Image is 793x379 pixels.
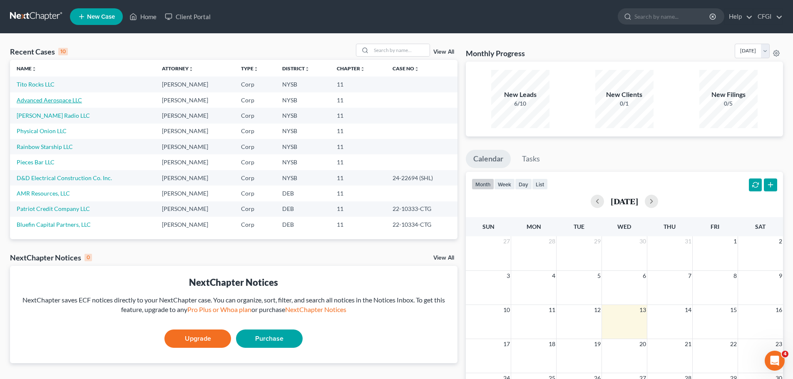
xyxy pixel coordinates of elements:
[639,305,647,315] span: 13
[17,97,82,104] a: Advanced Aerospace LLC
[506,271,511,281] span: 3
[155,124,235,139] td: [PERSON_NAME]
[330,92,386,108] td: 11
[17,276,451,289] div: NextChapter Notices
[515,150,547,168] a: Tasks
[87,14,115,20] span: New Case
[642,271,647,281] span: 6
[17,190,70,197] a: AMR Resources, LLC
[527,223,541,230] span: Mon
[393,65,419,72] a: Case Nounfold_more
[155,201,235,217] td: [PERSON_NAME]
[285,305,346,313] a: NextChapter Notices
[639,339,647,349] span: 20
[234,201,276,217] td: Corp
[611,197,638,206] h2: [DATE]
[276,77,330,92] td: NYSB
[548,236,556,246] span: 28
[386,201,457,217] td: 22-10333-CTG
[155,154,235,170] td: [PERSON_NAME]
[360,67,365,72] i: unfold_more
[305,67,310,72] i: unfold_more
[234,217,276,232] td: Corp
[58,48,68,55] div: 10
[466,150,511,168] a: Calendar
[729,305,738,315] span: 15
[32,67,37,72] i: unfold_more
[778,236,783,246] span: 2
[155,92,235,108] td: [PERSON_NAME]
[617,223,631,230] span: Wed
[236,329,303,348] a: Purchase
[595,90,654,99] div: New Clients
[778,271,783,281] span: 9
[755,223,766,230] span: Sat
[155,170,235,186] td: [PERSON_NAME]
[330,170,386,186] td: 11
[17,112,90,119] a: [PERSON_NAME] Radio LLC
[775,305,783,315] span: 16
[634,9,711,24] input: Search by name...
[551,271,556,281] span: 4
[330,201,386,217] td: 11
[17,127,67,134] a: Physical Onion LLC
[282,65,310,72] a: Districtunfold_more
[466,48,525,58] h3: Monthly Progress
[164,329,231,348] a: Upgrade
[276,217,330,232] td: DEB
[155,77,235,92] td: [PERSON_NAME]
[371,44,430,56] input: Search by name...
[10,47,68,57] div: Recent Cases
[684,236,692,246] span: 31
[593,339,602,349] span: 19
[782,351,788,357] span: 4
[515,178,532,190] button: day
[330,154,386,170] td: 11
[494,178,515,190] button: week
[433,255,454,261] a: View All
[574,223,584,230] span: Tue
[234,77,276,92] td: Corp
[753,9,783,24] a: CFGI
[234,154,276,170] td: Corp
[386,217,457,232] td: 22-10334-CTG
[276,154,330,170] td: NYSB
[276,124,330,139] td: NYSB
[234,139,276,154] td: Corp
[532,178,548,190] button: list
[17,143,73,150] a: Rainbow Starship LLC
[664,223,676,230] span: Thu
[276,201,330,217] td: DEB
[502,305,511,315] span: 10
[276,108,330,123] td: NYSB
[330,139,386,154] td: 11
[85,254,92,261] div: 0
[234,108,276,123] td: Corp
[595,99,654,108] div: 0/1
[765,351,785,371] iframe: Intercom live chat
[276,139,330,154] td: NYSB
[699,90,758,99] div: New Filings
[234,92,276,108] td: Corp
[733,271,738,281] span: 8
[502,236,511,246] span: 27
[17,159,55,166] a: Pieces Bar LLC
[502,339,511,349] span: 17
[155,186,235,201] td: [PERSON_NAME]
[330,108,386,123] td: 11
[125,9,161,24] a: Home
[491,99,549,108] div: 6/10
[241,65,259,72] a: Typeunfold_more
[639,236,647,246] span: 30
[386,170,457,186] td: 24-22694 (SHL)
[337,65,365,72] a: Chapterunfold_more
[699,99,758,108] div: 0/5
[17,65,37,72] a: Nameunfold_more
[10,253,92,263] div: NextChapter Notices
[433,49,454,55] a: View All
[234,170,276,186] td: Corp
[482,223,495,230] span: Sun
[276,92,330,108] td: NYSB
[17,81,55,88] a: Tito Rocks LLC
[17,205,90,212] a: Patriot Credit Company LLC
